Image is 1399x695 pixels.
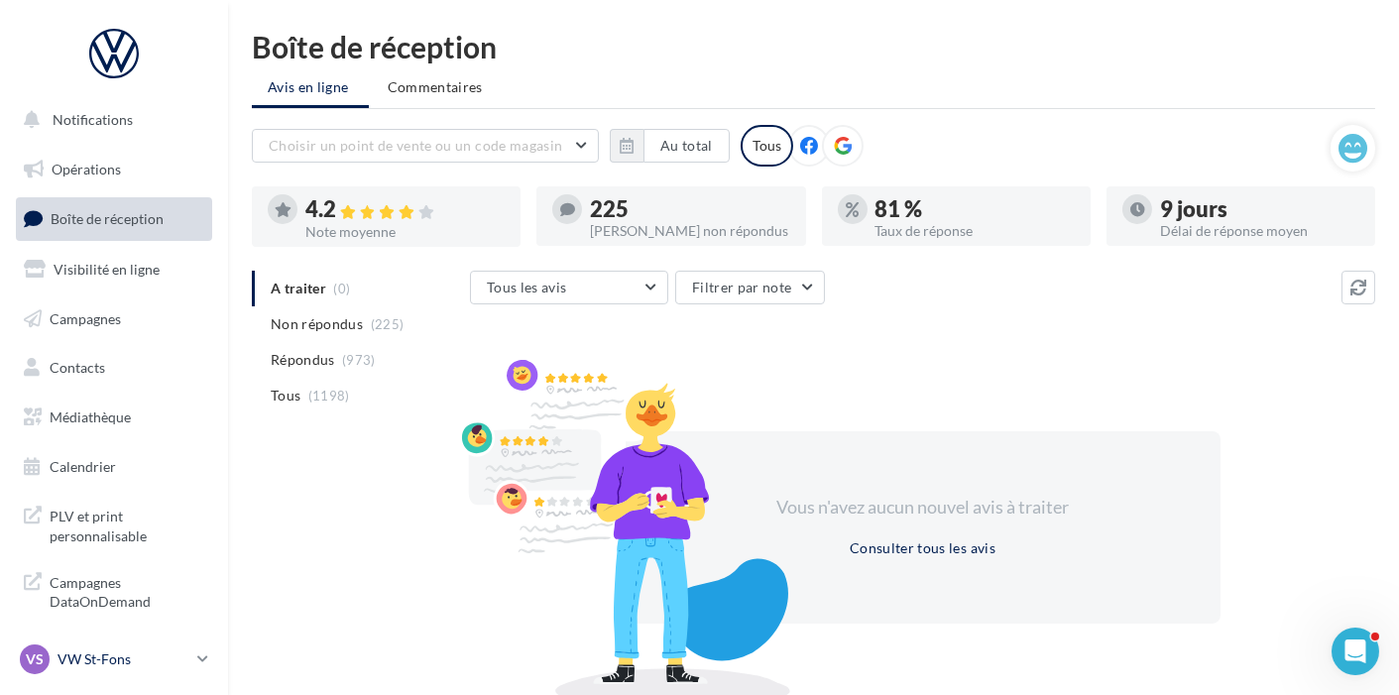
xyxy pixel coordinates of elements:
[342,352,376,368] span: (973)
[26,649,44,669] span: VS
[271,314,363,334] span: Non répondus
[12,249,216,290] a: Visibilité en ligne
[875,198,1075,220] div: 81 %
[12,149,216,190] a: Opérations
[1160,224,1359,238] div: Délai de réponse moyen
[371,316,405,332] span: (225)
[252,129,599,163] button: Choisir un point de vente ou un code magasin
[51,210,164,227] span: Boîte de réception
[50,359,105,376] span: Contacts
[842,536,1003,560] button: Consulter tous les avis
[53,111,133,128] span: Notifications
[12,397,216,438] a: Médiathèque
[12,561,216,620] a: Campagnes DataOnDemand
[50,569,204,612] span: Campagnes DataOnDemand
[590,198,789,220] div: 225
[271,350,335,370] span: Répondus
[610,129,730,163] button: Au total
[590,224,789,238] div: [PERSON_NAME] non répondus
[875,224,1075,238] div: Taux de réponse
[308,388,350,404] span: (1198)
[675,271,825,304] button: Filtrer par note
[487,279,567,295] span: Tous les avis
[741,125,793,167] div: Tous
[1332,628,1379,675] iframe: Intercom live chat
[305,225,505,239] div: Note moyenne
[269,137,562,154] span: Choisir un point de vente ou un code magasin
[305,198,505,221] div: 4.2
[12,197,216,240] a: Boîte de réception
[12,347,216,389] a: Contacts
[1160,198,1359,220] div: 9 jours
[50,458,116,475] span: Calendrier
[12,446,216,488] a: Calendrier
[252,32,1375,61] div: Boîte de réception
[388,78,483,95] span: Commentaires
[50,408,131,425] span: Médiathèque
[54,261,160,278] span: Visibilité en ligne
[271,386,300,405] span: Tous
[58,649,189,669] p: VW St-Fons
[12,99,208,141] button: Notifications
[12,298,216,340] a: Campagnes
[753,495,1094,521] div: Vous n'avez aucun nouvel avis à traiter
[52,161,121,177] span: Opérations
[470,271,668,304] button: Tous les avis
[643,129,730,163] button: Au total
[50,309,121,326] span: Campagnes
[12,495,216,553] a: PLV et print personnalisable
[50,503,204,545] span: PLV et print personnalisable
[16,640,212,678] a: VS VW St-Fons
